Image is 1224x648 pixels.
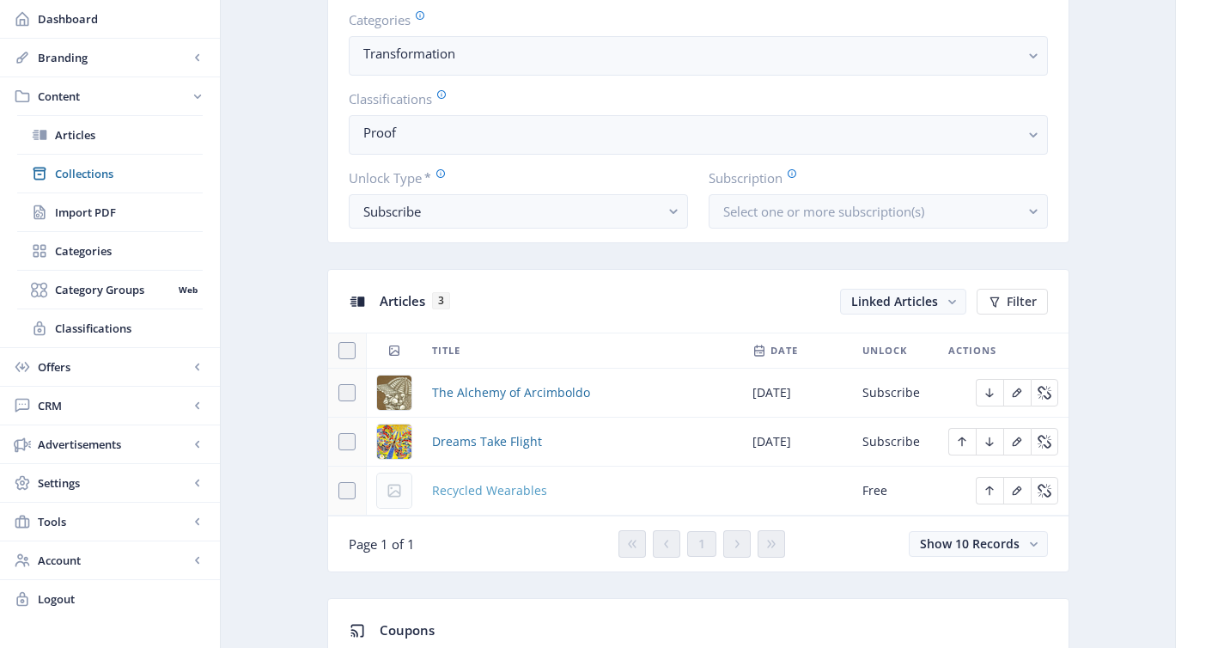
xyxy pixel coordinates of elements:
[852,369,938,418] td: Subscribe
[173,281,203,298] nb-badge: Web
[1003,432,1031,449] a: Edit page
[55,126,203,144] span: Articles
[432,382,590,403] a: The Alchemy of Arcimboldo
[349,36,1048,76] button: Transformation
[17,271,203,309] a: Category GroupsWeb
[852,418,938,467] td: Subscribe
[38,513,189,530] span: Tools
[1031,432,1058,449] a: Edit page
[976,432,1003,449] a: Edit page
[17,116,203,154] a: Articles
[709,194,1048,229] button: Select one or more subscription(s)
[687,531,716,557] button: 1
[38,10,206,28] span: Dashboard
[723,203,924,220] span: Select one or more subscription(s)
[920,535,1020,552] span: Show 10 Records
[1003,383,1031,400] a: Edit page
[349,10,1034,29] label: Categories
[432,480,547,501] a: Recycled Wearables
[17,309,203,347] a: Classifications
[38,436,189,453] span: Advertisements
[742,418,852,467] td: [DATE]
[17,155,203,193] a: Collections
[770,340,798,361] span: Date
[976,481,1003,498] a: Edit page
[55,242,203,260] span: Categories
[1031,481,1058,498] a: Edit page
[742,369,852,418] td: [DATE]
[327,269,1069,572] app-collection-view: Articles
[17,232,203,270] a: Categories
[377,425,411,459] img: bb4a55ce-aa25-44e2-9ba7-07bda3f378e5.png
[349,194,688,229] button: Subscribe
[363,43,1020,64] nb-select-label: Transformation
[1003,481,1031,498] a: Edit page
[38,590,206,608] span: Logout
[698,537,705,551] span: 1
[363,122,1020,143] nb-select-label: Proof
[349,168,674,187] label: Unlock Type
[976,383,1003,400] a: Edit page
[55,320,203,337] span: Classifications
[55,281,173,298] span: Category Groups
[432,292,450,309] span: 3
[38,88,189,105] span: Content
[380,292,425,309] span: Articles
[55,165,203,182] span: Collections
[909,531,1048,557] button: Show 10 Records
[55,204,203,221] span: Import PDF
[977,289,1048,315] button: Filter
[349,535,415,553] span: Page 1 of 1
[432,340,460,361] span: Title
[851,293,938,309] span: Linked Articles
[1031,383,1058,400] a: Edit page
[852,467,938,516] td: Free
[38,474,189,492] span: Settings
[432,431,542,452] a: Dreams Take Flight
[17,193,203,231] a: Import PDF
[948,432,976,449] a: Edit page
[862,340,907,361] span: Unlock
[377,376,411,410] img: 986f19ca-a6ba-4aae-8096-af1be072ba2b.png
[38,397,189,414] span: CRM
[840,289,966,315] button: Linked Articles
[363,201,660,222] div: Subscribe
[1007,295,1037,309] span: Filter
[948,340,996,361] span: Actions
[38,552,189,569] span: Account
[349,115,1048,155] button: Proof
[349,89,1034,108] label: Classifications
[38,358,189,376] span: Offers
[38,49,189,66] span: Branding
[709,168,1034,187] label: Subscription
